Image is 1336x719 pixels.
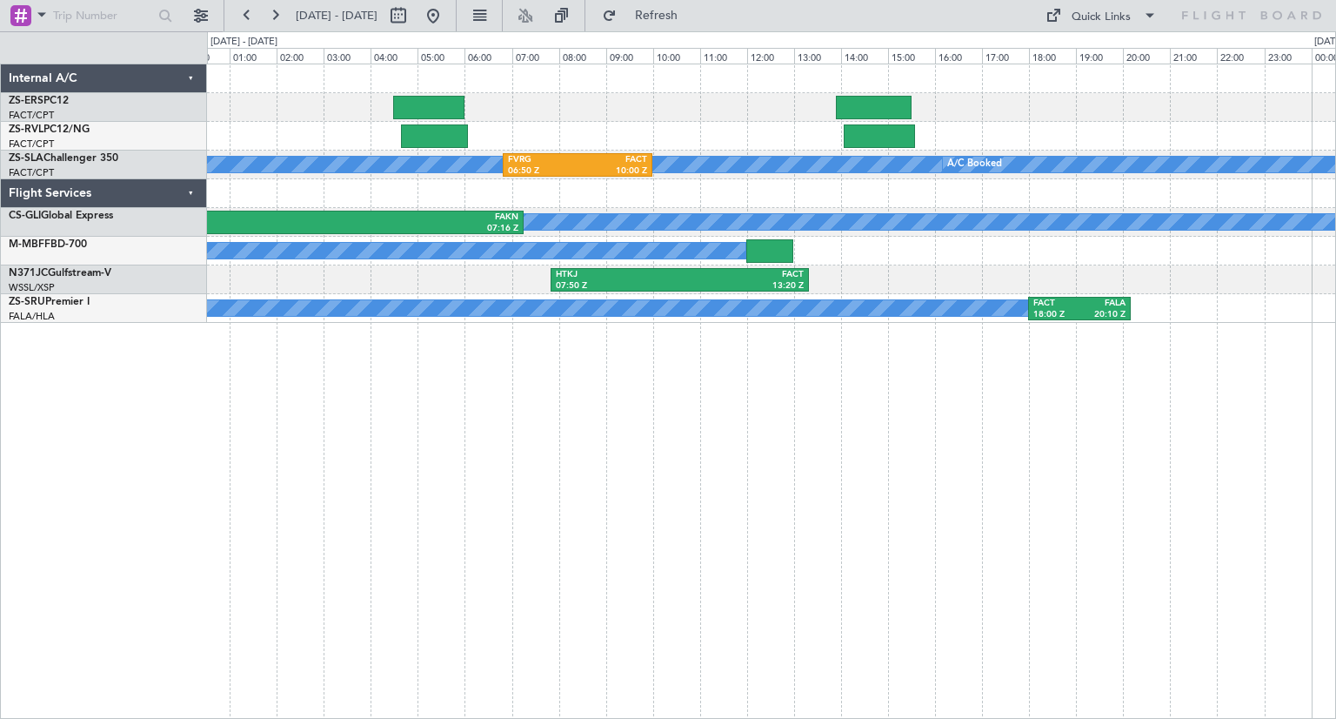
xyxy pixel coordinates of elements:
div: 16:00 [935,48,982,64]
div: 20:10 Z [1079,309,1126,321]
div: [DATE] - [DATE] [210,35,277,50]
div: 21:00 [1170,48,1217,64]
a: FACT/CPT [9,138,54,151]
div: 12:00 [747,48,794,64]
div: Quick Links [1072,9,1131,26]
a: ZS-SRUPremier I [9,297,90,307]
div: 03:00 [324,48,371,64]
span: ZS-RVL [9,124,43,135]
div: FAKN [222,212,518,224]
div: 19:00 [1076,48,1123,64]
a: ZS-SLAChallenger 350 [9,153,118,164]
div: 15:00 [888,48,935,64]
div: 17:00 [982,48,1029,64]
span: Refresh [620,10,693,22]
div: 23:00 [1265,48,1312,64]
div: 07:00 [512,48,559,64]
a: FACT/CPT [9,166,54,179]
a: FALA/HLA [9,310,55,323]
a: FACT/CPT [9,109,54,122]
div: FACT [1033,298,1079,310]
button: Quick Links [1037,2,1166,30]
a: WSSL/XSP [9,281,55,294]
div: 06:50 Z [508,165,578,178]
div: A/C Booked [947,151,1002,178]
button: Refresh [594,2,698,30]
a: N371JCGulfstream-V [9,268,111,279]
div: 13:20 Z [679,280,804,292]
div: 18:00 [1029,48,1076,64]
div: 10:00 [653,48,700,64]
span: ZS-ERS [9,96,43,106]
div: 05:00 [417,48,464,64]
div: FACT [679,269,804,281]
div: 04:00 [371,48,417,64]
a: ZS-RVLPC12/NG [9,124,90,135]
div: 07:16 Z [222,223,518,235]
span: CS-GLI [9,211,41,221]
div: 10:00 Z [578,165,647,178]
input: Trip Number [53,3,153,29]
div: FVRG [508,154,578,166]
div: 14:00 [841,48,888,64]
div: FACT [578,154,647,166]
div: 13:00 [794,48,841,64]
div: FALA [1079,298,1126,310]
span: N371JC [9,268,48,279]
span: [DATE] - [DATE] [296,8,377,24]
div: 08:00 [559,48,606,64]
div: 11:00 [700,48,747,64]
span: ZS-SRU [9,297,45,307]
div: 06:00 [464,48,511,64]
a: M-MBFFBD-700 [9,239,87,250]
div: 02:00 [277,48,324,64]
div: 18:00 Z [1033,309,1079,321]
div: 07:50 Z [556,280,680,292]
div: 01:00 [230,48,277,64]
div: 22:00 [1217,48,1264,64]
span: M-MBFF [9,239,50,250]
span: ZS-SLA [9,153,43,164]
a: ZS-ERSPC12 [9,96,69,106]
div: 20:00 [1123,48,1170,64]
a: CS-GLIGlobal Express [9,211,113,221]
div: 09:00 [606,48,653,64]
div: HTKJ [556,269,680,281]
